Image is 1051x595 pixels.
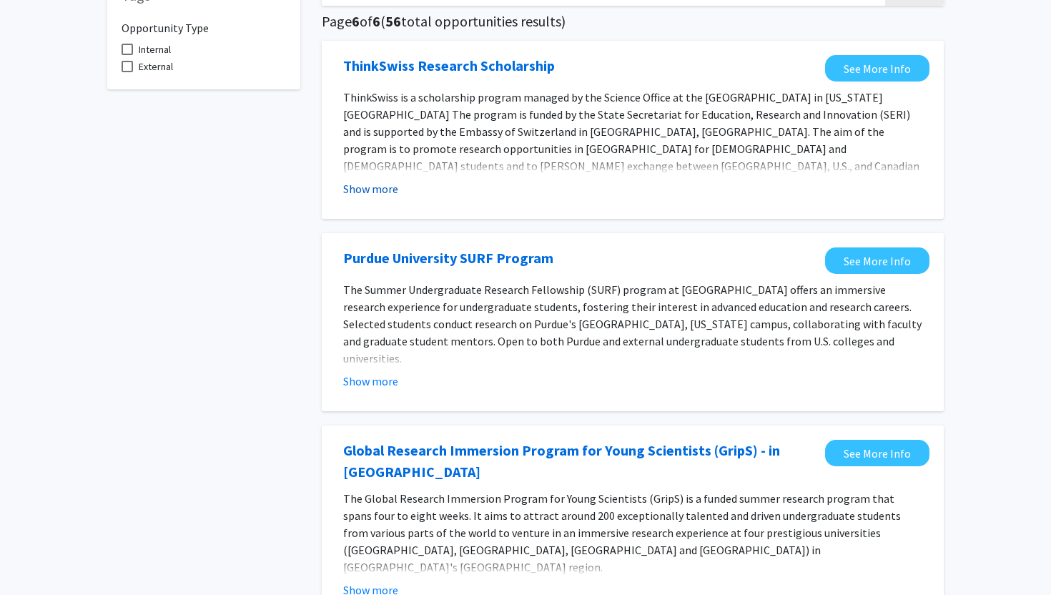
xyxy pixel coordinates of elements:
[139,58,173,75] span: External
[343,281,922,367] p: The Summer Undergraduate Research Fellowship (SURF) program at [GEOGRAPHIC_DATA] offers an immers...
[343,247,553,269] a: Opens in a new tab
[343,373,398,390] button: Show more
[322,13,944,30] h5: Page of ( total opportunities results)
[139,41,171,58] span: Internal
[11,531,61,584] iframe: Chat
[352,12,360,30] span: 6
[825,440,929,466] a: Opens in a new tab
[343,180,398,197] button: Show more
[372,12,380,30] span: 6
[343,490,922,576] p: The Global Research Immersion Program for Young Scientists (GripS) is a funded summer research pr...
[343,90,919,190] span: ThinkSwiss is a scholarship program managed by the Science Office at the [GEOGRAPHIC_DATA] in [US...
[385,12,401,30] span: 56
[825,55,929,82] a: Opens in a new tab
[343,440,818,483] a: Opens in a new tab
[825,247,929,274] a: Opens in a new tab
[343,55,555,77] a: Opens in a new tab
[122,10,286,35] h6: Opportunity Type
